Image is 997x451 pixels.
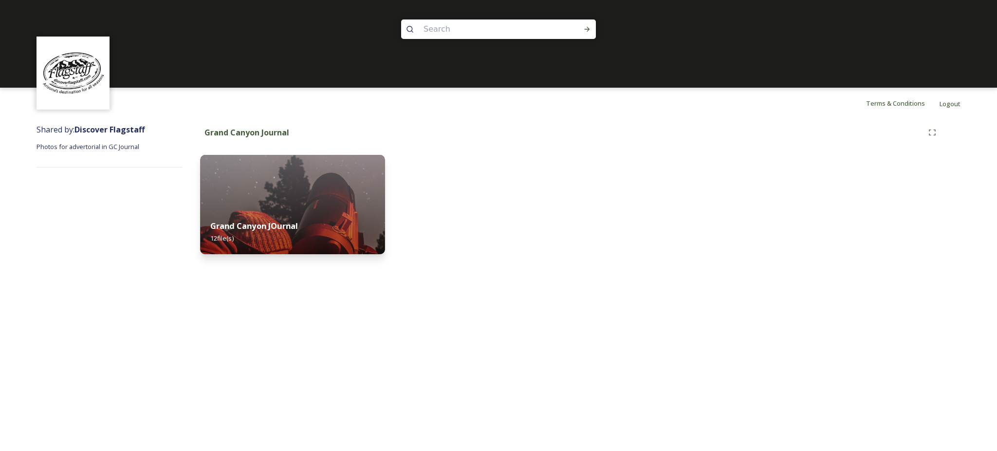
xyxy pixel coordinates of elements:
strong: Grand Canyon JOurnal [210,221,298,231]
strong: Discover Flagstaff [74,124,145,135]
span: Logout [940,99,960,108]
span: 12 file(s) [210,234,234,243]
span: Photos for advertorial in GC Journal [37,142,139,151]
span: Shared by: [37,124,145,135]
a: Terms & Conditions [866,97,940,109]
img: 607cbe73-bc7c-4a61-aae8-4fe5aea87a32.jpg [200,155,385,254]
strong: Grand Canyon Journal [204,127,289,138]
span: Terms & Conditions [866,99,925,108]
input: Search [419,19,552,40]
img: Untitled%20design%20(1).png [38,38,109,109]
